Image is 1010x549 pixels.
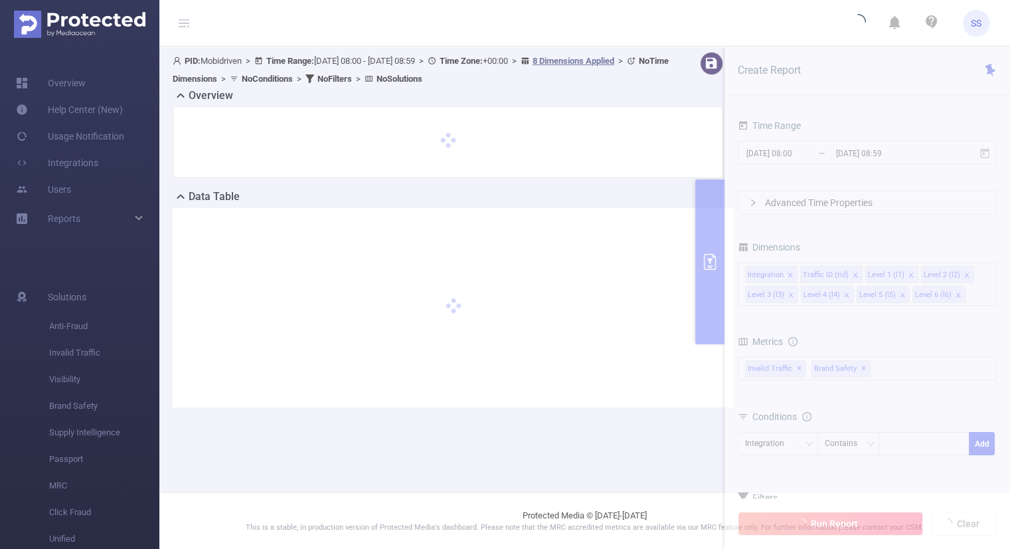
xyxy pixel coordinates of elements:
[173,56,669,84] span: Mobidriven [DATE] 08:00 - [DATE] 08:59 +00:00
[16,123,124,150] a: Usage Notification
[377,74,422,84] b: No Solutions
[49,340,159,366] span: Invalid Traffic
[614,56,627,66] span: >
[193,522,977,534] p: This is a stable, in production version of Protected Media's dashboard. Please note that the MRC ...
[440,56,483,66] b: Time Zone:
[16,70,86,96] a: Overview
[16,150,98,176] a: Integrations
[48,205,80,232] a: Reports
[49,419,159,446] span: Supply Intelligence
[14,11,145,38] img: Protected Media
[317,74,352,84] b: No Filters
[49,393,159,419] span: Brand Safety
[415,56,428,66] span: >
[16,96,123,123] a: Help Center (New)
[242,56,254,66] span: >
[242,74,293,84] b: No Conditions
[48,213,80,224] span: Reports
[49,473,159,499] span: MRC
[293,74,305,84] span: >
[185,56,201,66] b: PID:
[217,74,230,84] span: >
[49,499,159,526] span: Click Fraud
[48,284,86,310] span: Solutions
[850,14,866,33] i: icon: loading
[971,10,981,37] span: SS
[189,88,233,104] h2: Overview
[508,56,521,66] span: >
[49,366,159,393] span: Visibility
[352,74,365,84] span: >
[189,189,240,205] h2: Data Table
[16,176,71,203] a: Users
[49,313,159,340] span: Anti-Fraud
[173,56,185,65] i: icon: user
[533,56,614,66] u: 8 Dimensions Applied
[49,446,159,473] span: Passport
[159,493,1010,549] footer: Protected Media © [DATE]-[DATE]
[266,56,314,66] b: Time Range:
